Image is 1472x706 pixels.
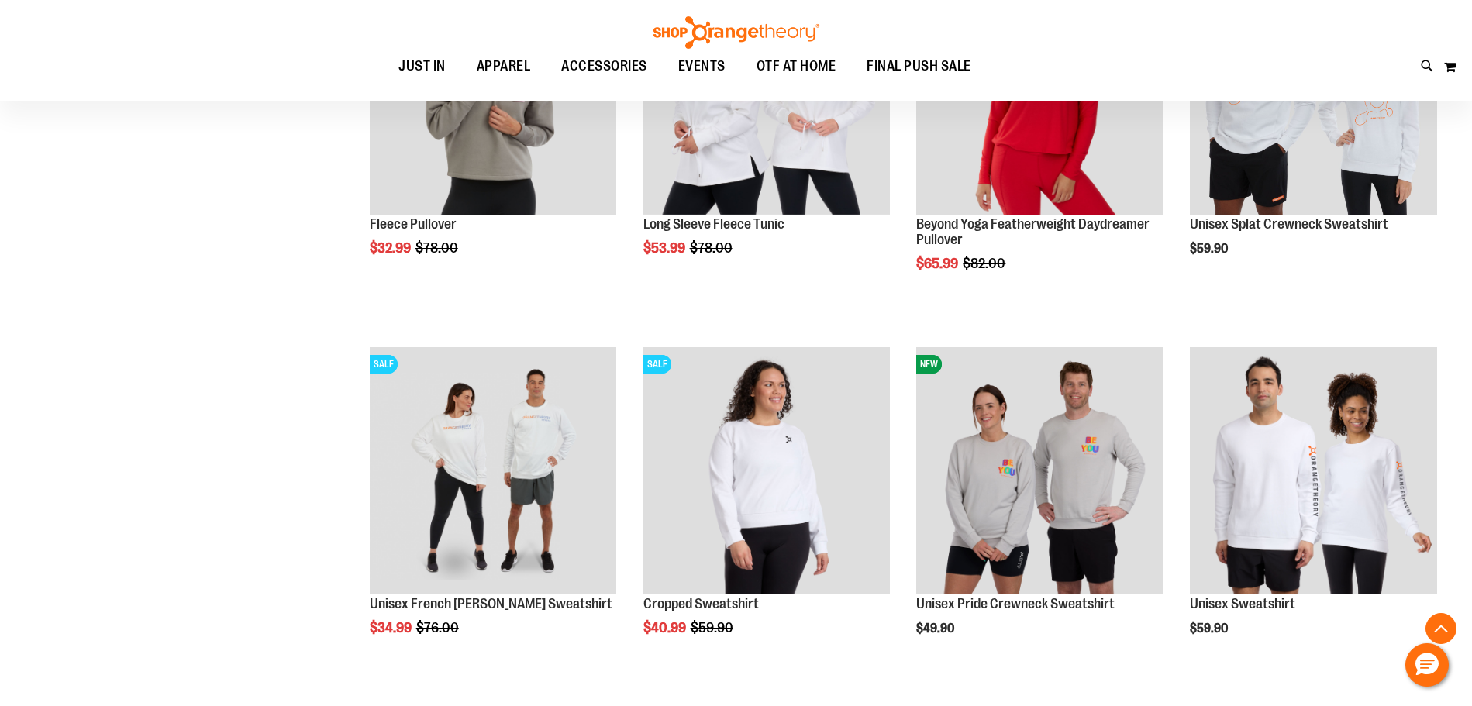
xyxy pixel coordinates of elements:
span: ACCESSORIES [561,49,647,84]
a: Beyond Yoga Featherweight Daydreamer Pullover [916,216,1150,247]
a: Unisex Sweatshirt [1190,347,1437,597]
span: $59.90 [691,620,736,635]
a: Unisex Pride Crewneck SweatshirtNEWNEW [916,347,1163,597]
button: Hello, have a question? Let’s chat. [1405,643,1449,687]
div: product [1182,339,1445,675]
img: Shop Orangetheory [651,16,822,49]
a: Unisex French [PERSON_NAME] Sweatshirt [370,596,612,611]
img: Unisex Pride Crewneck Sweatshirt [916,347,1163,594]
span: $65.99 [916,256,960,271]
a: Front facing view of Cropped SweatshirtSALESALE [643,347,891,597]
span: OTF AT HOME [757,49,836,84]
span: SALE [643,355,671,374]
span: APPAREL [477,49,531,84]
a: Unisex Splat Crewneck Sweatshirt [1190,216,1388,232]
div: product [362,339,625,675]
span: $82.00 [963,256,1008,271]
img: Front facing view of Cropped Sweatshirt [643,347,891,594]
span: $78.00 [415,240,460,256]
a: Cropped Sweatshirt [643,596,759,611]
a: OTF AT HOME [741,49,852,84]
a: APPAREL [461,49,546,84]
span: $32.99 [370,240,413,256]
a: Unisex Pride Crewneck Sweatshirt [916,596,1115,611]
span: NEW [916,355,942,374]
div: product [636,339,898,675]
span: JUST IN [398,49,446,84]
span: $49.90 [916,622,957,635]
span: EVENTS [678,49,726,84]
span: FINAL PUSH SALE [867,49,971,84]
span: $34.99 [370,620,414,635]
a: JUST IN [383,49,461,84]
span: SALE [370,355,398,374]
span: $59.90 [1190,622,1230,635]
span: $53.99 [643,240,688,256]
div: product [908,339,1171,675]
a: EVENTS [663,49,741,84]
a: Unisex French Terry Crewneck Sweatshirt primary imageSALESALE [370,347,617,597]
a: Long Sleeve Fleece Tunic [643,216,784,232]
img: Unisex French Terry Crewneck Sweatshirt primary image [370,347,617,594]
a: ACCESSORIES [546,49,663,84]
img: Unisex Sweatshirt [1190,347,1437,594]
span: $40.99 [643,620,688,635]
span: $76.00 [416,620,461,635]
span: $59.90 [1190,242,1230,256]
a: Unisex Sweatshirt [1190,596,1295,611]
span: $78.00 [690,240,735,256]
button: Back To Top [1425,613,1456,644]
a: Fleece Pullover [370,216,457,232]
a: FINAL PUSH SALE [851,49,987,84]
